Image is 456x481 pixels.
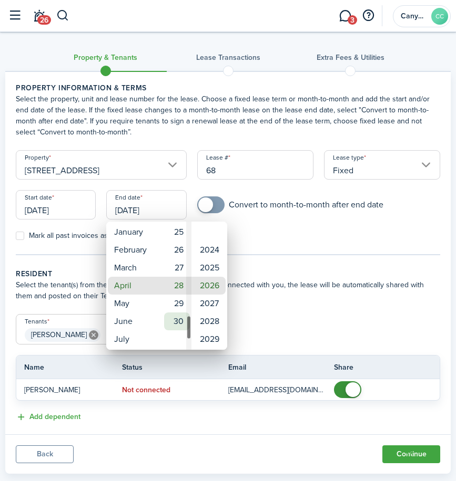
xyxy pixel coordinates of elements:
mbsc-wheel-item: June [108,312,161,330]
mbsc-wheel-item: March [108,259,161,277]
mbsc-wheel-item: 25 [164,223,190,241]
mbsc-wheel-item: February [108,241,161,259]
mbsc-wheel-item: 2029 [193,330,226,348]
mbsc-wheel-item: 28 [164,277,190,295]
mbsc-wheel-item: 2025 [193,259,226,277]
mbsc-wheel-item: May [108,295,161,312]
mbsc-wheel-item: 2026 [193,277,226,295]
mbsc-wheel-item: 27 [164,259,190,277]
mbsc-wheel: Day [163,222,191,350]
mbsc-wheel-item: 29 [164,295,190,312]
mbsc-wheel: Year [191,222,227,350]
mbsc-wheel-item: April [108,277,161,295]
mbsc-wheel-item: 2028 [193,312,226,330]
mbsc-wheel: Month [106,222,163,350]
mbsc-wheel-item: 30 [164,312,190,330]
mbsc-wheel-item: July [108,330,161,348]
mbsc-wheel-item: 2024 [193,241,226,259]
mbsc-wheel-item: January [108,223,161,241]
mbsc-wheel-item: 26 [164,241,190,259]
mbsc-wheel-item: 2027 [193,295,226,312]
